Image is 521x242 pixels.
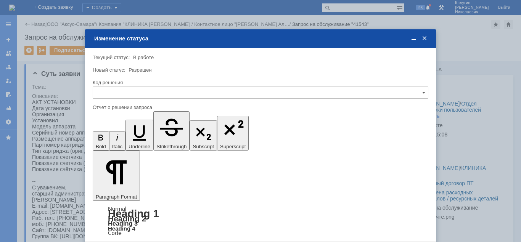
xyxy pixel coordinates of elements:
[125,120,153,151] button: Underline
[94,35,428,42] div: Изменение статуса
[93,80,427,85] div: Код решения
[133,54,154,60] span: В работе
[108,205,126,212] a: Normal
[93,151,140,201] button: Paragraph Format
[108,225,135,232] a: Heading 4
[421,35,428,42] span: Закрыть
[410,35,418,42] span: Свернуть (Ctrl + M)
[190,120,217,151] button: Subscript
[108,208,159,220] a: Heading 1
[96,194,137,200] span: Paragraph Format
[93,67,125,73] label: Новый статус:
[93,54,130,60] label: Текущий статус:
[112,144,122,149] span: Italic
[93,131,109,151] button: Bold
[129,67,152,73] span: Разрешен
[217,116,249,151] button: Superscript
[156,144,187,149] span: Strikethrough
[193,144,214,149] span: Subscript
[109,131,125,151] button: Italic
[108,230,122,237] a: Code
[108,220,138,227] a: Heading 3
[108,214,146,223] a: Heading 2
[129,144,150,149] span: Underline
[93,105,427,110] div: Отчет о решении запроса
[96,144,106,149] span: Bold
[153,111,190,151] button: Strikethrough
[220,144,246,149] span: Superscript
[93,206,428,236] div: Paragraph Format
